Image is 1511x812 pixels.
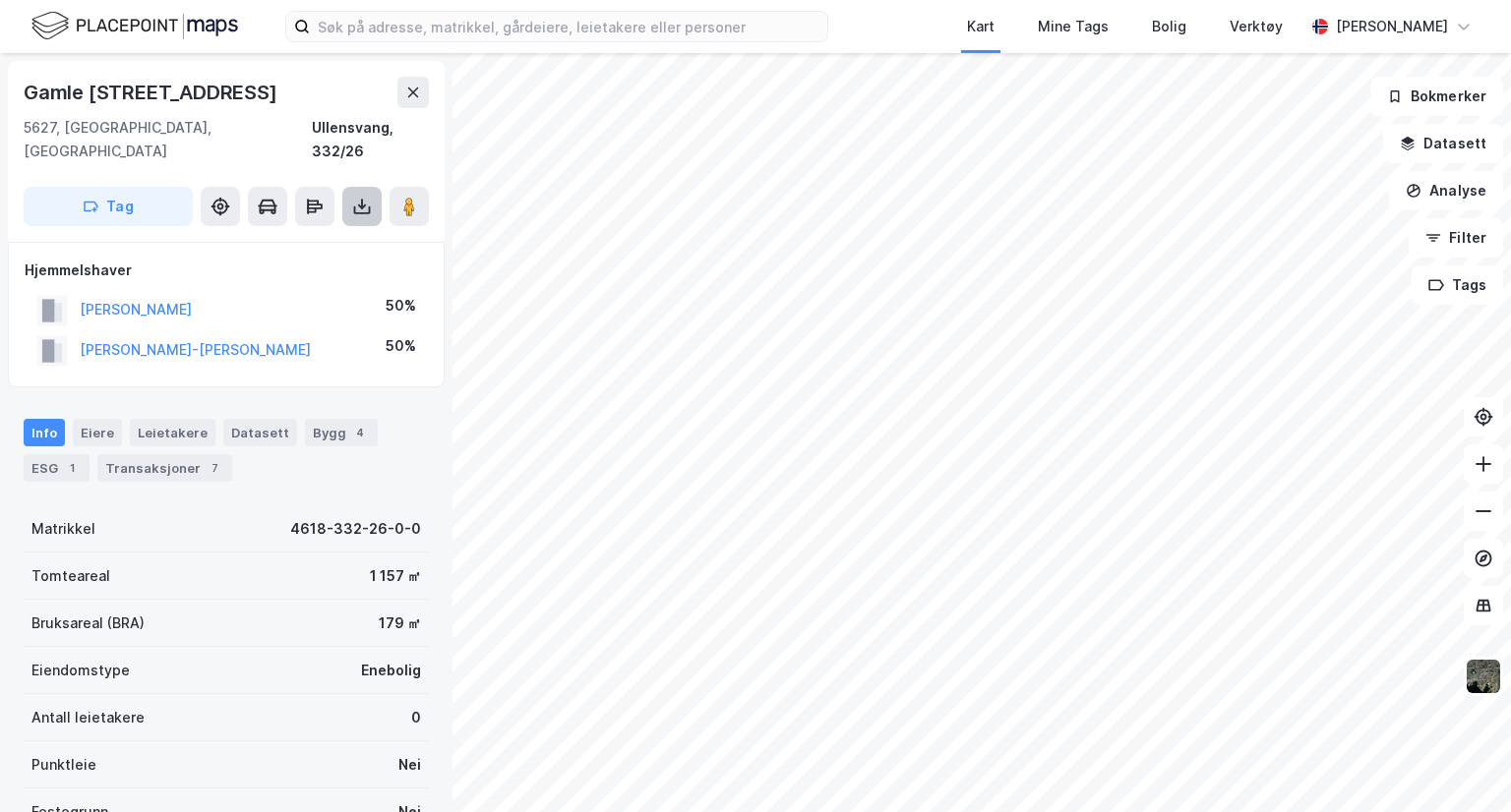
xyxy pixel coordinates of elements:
[1413,718,1511,812] div: Kontrollprogram for chat
[379,611,421,635] div: 179 ㎡
[24,116,312,163] div: 5627, [GEOGRAPHIC_DATA], [GEOGRAPHIC_DATA]
[310,12,827,41] input: Søk på adresse, matrikkel, gårdeiere, leietakere eller personer
[1383,124,1503,163] button: Datasett
[1412,265,1503,305] button: Tags
[25,259,428,282] div: Hjemmelshaver
[312,116,429,163] div: Ullensvang, 332/26
[130,419,215,446] div: Leietakere
[62,458,82,478] div: 1
[24,77,281,108] div: Gamle [STREET_ADDRESS]
[967,15,995,38] div: Kart
[97,454,232,482] div: Transaksjoner
[361,659,421,682] div: Enebolig
[24,454,90,482] div: ESG
[1465,658,1502,695] img: 9k=
[31,611,145,635] div: Bruksareal (BRA)
[31,706,145,729] div: Antall leietakere
[223,419,297,446] div: Datasett
[1230,15,1283,38] div: Verktøy
[398,753,421,777] div: Nei
[350,423,370,442] div: 4
[31,659,130,682] div: Eiendomstype
[205,458,224,478] div: 7
[1413,718,1511,812] iframe: Chat Widget
[1389,171,1503,210] button: Analyse
[386,294,416,318] div: 50%
[1370,77,1503,116] button: Bokmerker
[1038,15,1109,38] div: Mine Tags
[1152,15,1186,38] div: Bolig
[386,334,416,358] div: 50%
[1336,15,1448,38] div: [PERSON_NAME]
[24,187,193,226] button: Tag
[31,753,96,777] div: Punktleie
[73,419,122,446] div: Eiere
[290,517,421,541] div: 4618-332-26-0-0
[31,564,110,588] div: Tomteareal
[31,9,238,43] img: logo.f888ab2527a4732fd821a326f86c7f29.svg
[305,419,378,446] div: Bygg
[1409,218,1503,258] button: Filter
[370,564,421,588] div: 1 157 ㎡
[31,517,95,541] div: Matrikkel
[411,706,421,729] div: 0
[24,419,65,446] div: Info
